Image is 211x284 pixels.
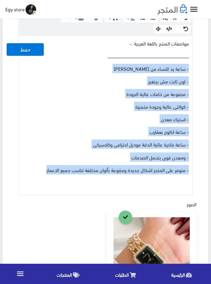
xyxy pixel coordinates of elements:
img: . [158,4,187,14]
a: الطلبات [99,265,155,282]
span: الرئيسية [171,270,185,279]
p: مواصفات المنتج باللغة العربية :- [22,40,189,47]
p: - استيك معدن [22,115,189,123]
p: - ساعة فاخرة عالية الدقة موديل احترافى وكلاسيكى [22,141,189,148]
span: الطلبات [115,270,129,279]
p: - متوفر على المتجر اشكال جديدة ومتنوعة بألوان مختلفة تناسب جميع الاعمار [22,166,189,173]
label: الصور [187,201,196,208]
p: - مصنوعة من خامات عالية الجودة [22,90,189,97]
p: - ساعة يد للنساء من [PERSON_NAME] [22,65,189,72]
span: المنتجات [57,270,72,279]
p: - كوالتى عالية وجودة متميزة [22,103,189,110]
p: - ساعة انالوج بعقارب [22,128,189,135]
img: ... [26,4,36,15]
p: - ومعدن قوى يتحمل الصدمات [22,153,189,161]
i:  [16,269,25,278]
p: - لون ثابت مش بيتغير [22,77,189,85]
a: المنتجات [41,265,99,282]
i:  [189,5,199,14]
a: الرئيسية [155,265,211,282]
a: ... Egy store [5,4,36,15]
button: حفظ [7,43,44,56]
span: Egy store [5,5,25,13]
p: ـــــــــــــــــــــــــــــــــــــــــــــــــــــــــــــــــــــــــــــــــــــــــــــــــ... [22,52,189,59]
